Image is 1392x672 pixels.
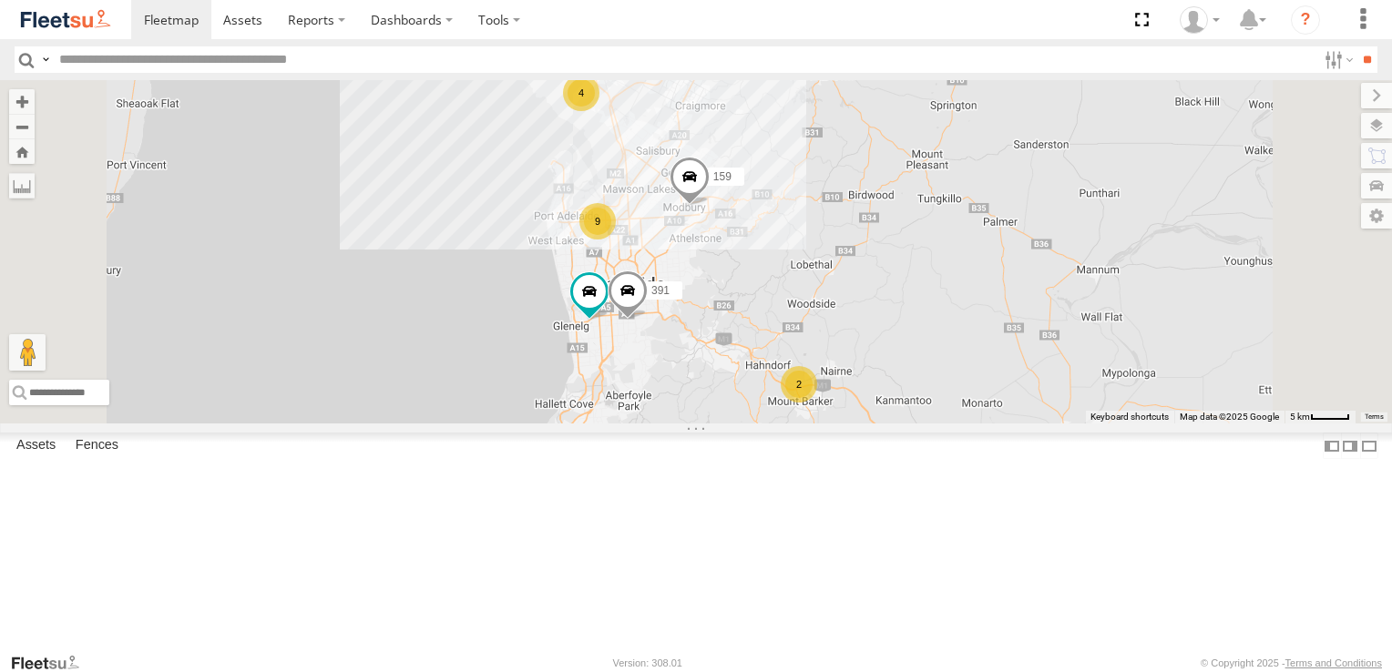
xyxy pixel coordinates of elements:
[9,334,46,371] button: Drag Pegman onto the map to open Street View
[1180,412,1279,422] span: Map data ©2025 Google
[1291,5,1320,35] i: ?
[579,203,616,239] div: 9
[9,139,35,164] button: Zoom Home
[1285,657,1382,668] a: Terms and Conditions
[10,654,94,672] a: Visit our Website
[1201,657,1382,668] div: © Copyright 2025 -
[713,170,732,183] span: 159
[1290,412,1310,422] span: 5 km
[67,433,128,459] label: Fences
[38,46,53,73] label: Search Query
[9,89,35,114] button: Zoom in
[1323,433,1341,459] label: Dock Summary Table to the Left
[563,75,599,111] div: 4
[1360,433,1378,459] label: Hide Summary Table
[9,173,35,199] label: Measure
[1365,412,1384,420] a: Terms (opens in new tab)
[1285,411,1356,423] button: Map Scale: 5 km per 40 pixels
[1090,411,1169,423] button: Keyboard shortcuts
[781,366,817,402] div: 2
[1361,203,1392,229] label: Map Settings
[7,433,65,459] label: Assets
[1317,46,1356,73] label: Search Filter Options
[613,657,682,668] div: Version: 308.01
[651,283,670,296] span: 391
[9,114,35,139] button: Zoom out
[1341,433,1359,459] label: Dock Summary Table to the Right
[18,7,113,32] img: fleetsu-logo-horizontal.svg
[1173,6,1226,34] div: Arb Quin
